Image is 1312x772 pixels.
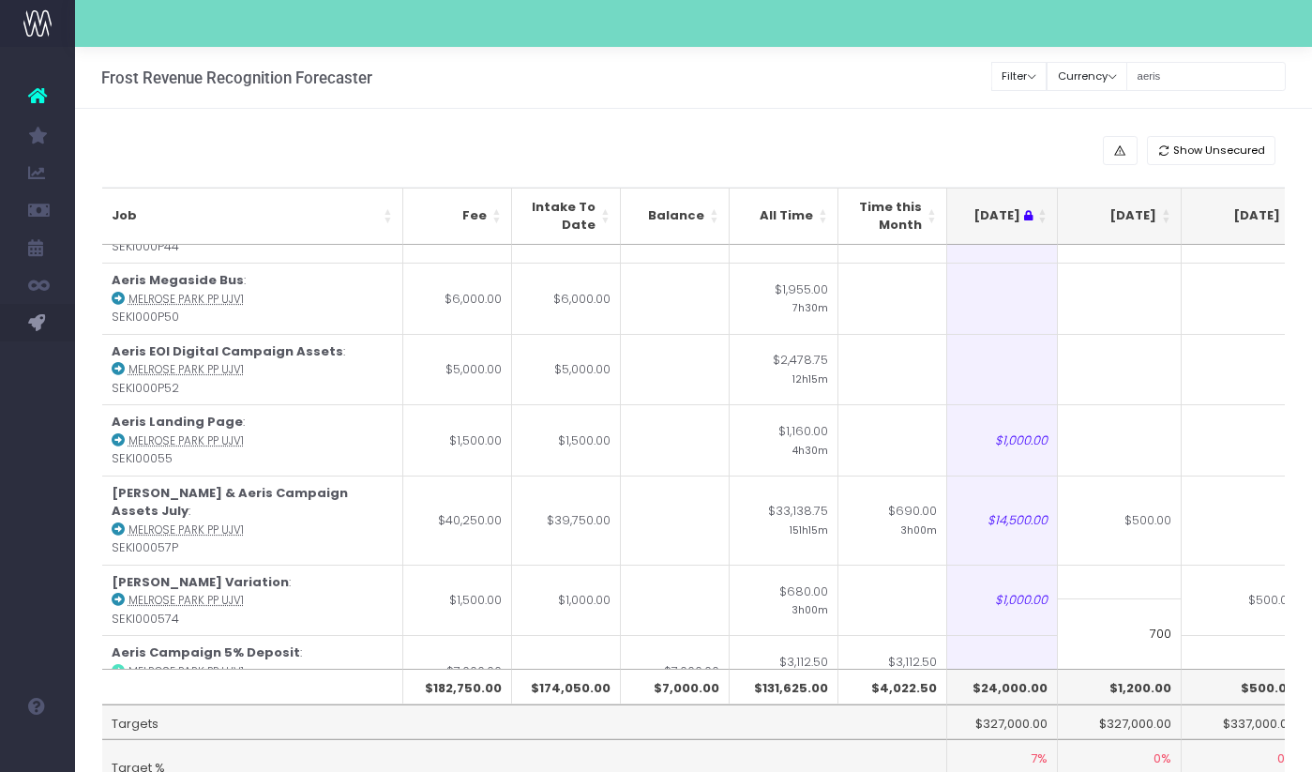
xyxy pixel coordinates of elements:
[790,521,828,537] small: 151h15m
[128,292,244,307] abbr: Melrose Park PP UJV1
[1058,476,1182,565] td: $500.00
[403,476,512,565] td: $40,250.00
[1058,188,1182,245] th: Sep 25: activate to sort column ascending
[112,484,348,521] strong: [PERSON_NAME] & Aeris Campaign Assets July
[792,370,828,386] small: 12h15m
[403,188,512,245] th: Fee: activate to sort column ascending
[512,404,621,476] td: $1,500.00
[900,521,937,537] small: 3h00m
[102,263,403,334] td: : SEKI000P50
[838,476,947,565] td: $690.00
[730,188,838,245] th: All Time: activate to sort column ascending
[102,635,403,706] td: : SEKI000575P
[128,362,244,377] abbr: Melrose Park PP UJV1
[1173,143,1265,159] span: Show Unsecured
[101,68,372,87] h3: Frost Revenue Recognition Forecaster
[112,643,300,661] strong: Aeris Campaign 5% Deposit
[102,476,403,565] td: : SEKI00057P
[730,565,838,636] td: $680.00
[128,522,244,537] abbr: Melrose Park PP UJV1
[102,334,403,405] td: : SEKI000P52
[934,669,1058,704] th: $24,000.00
[1058,704,1182,740] td: $327,000.00
[102,188,403,245] th: Job: activate to sort column ascending
[403,669,512,704] th: $182,750.00
[112,271,244,289] strong: Aeris Megaside Bus
[403,404,512,476] td: $1,500.00
[1277,749,1295,768] span: 0%
[102,404,403,476] td: : SEKI00055
[730,669,838,704] th: $131,625.00
[789,228,828,245] small: 39h15m
[730,334,838,405] td: $2,478.75
[730,635,838,706] td: $3,112.50
[512,565,621,636] td: $1,000.00
[1126,62,1286,91] input: Search...
[730,404,838,476] td: $1,160.00
[1182,188,1305,245] th: Oct 25: activate to sort column ascending
[838,635,947,706] td: $3,112.50
[403,635,512,706] td: $7,000.00
[792,441,828,458] small: 4h30m
[1031,749,1048,768] span: 7%
[102,565,403,636] td: : SEKI000574
[1154,749,1171,768] span: 0%
[934,565,1058,636] td: $1,000.00
[934,476,1058,565] td: $14,500.00
[991,62,1048,91] button: Filter
[512,188,621,245] th: Intake To Date: activate to sort column ascending
[112,573,289,591] strong: [PERSON_NAME] Variation
[934,704,1058,740] td: $327,000.00
[1047,62,1127,91] button: Currency
[102,704,947,740] td: Targets
[621,635,730,706] td: $7,000.00
[512,669,621,704] th: $174,050.00
[730,476,838,565] td: $33,138.75
[621,188,730,245] th: Balance: activate to sort column ascending
[1182,704,1305,740] td: $337,000.00
[403,263,512,334] td: $6,000.00
[934,404,1058,476] td: $1,000.00
[512,263,621,334] td: $6,000.00
[512,334,621,405] td: $5,000.00
[621,669,730,704] th: $7,000.00
[1182,669,1305,704] th: $500.00
[112,342,343,360] strong: Aeris EOI Digital Campaign Assets
[1147,136,1276,165] button: Show Unsecured
[1182,565,1305,636] td: $500.00
[128,593,244,608] abbr: Melrose Park PP UJV1
[1058,669,1182,704] th: $1,200.00
[512,476,621,565] td: $39,750.00
[128,664,244,679] abbr: Melrose Park PP UJV1
[128,433,244,448] abbr: Melrose Park PP UJV1
[934,188,1058,245] th: Aug 25 : activate to sort column ascending
[403,334,512,405] td: $5,000.00
[792,298,828,315] small: 7h30m
[112,413,243,431] strong: Aeris Landing Page
[838,188,947,245] th: Time this Month: activate to sort column ascending
[792,600,828,617] small: 3h00m
[838,669,947,704] th: $4,022.50
[730,263,838,334] td: $1,955.00
[23,734,52,763] img: images/default_profile_image.png
[403,565,512,636] td: $1,500.00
